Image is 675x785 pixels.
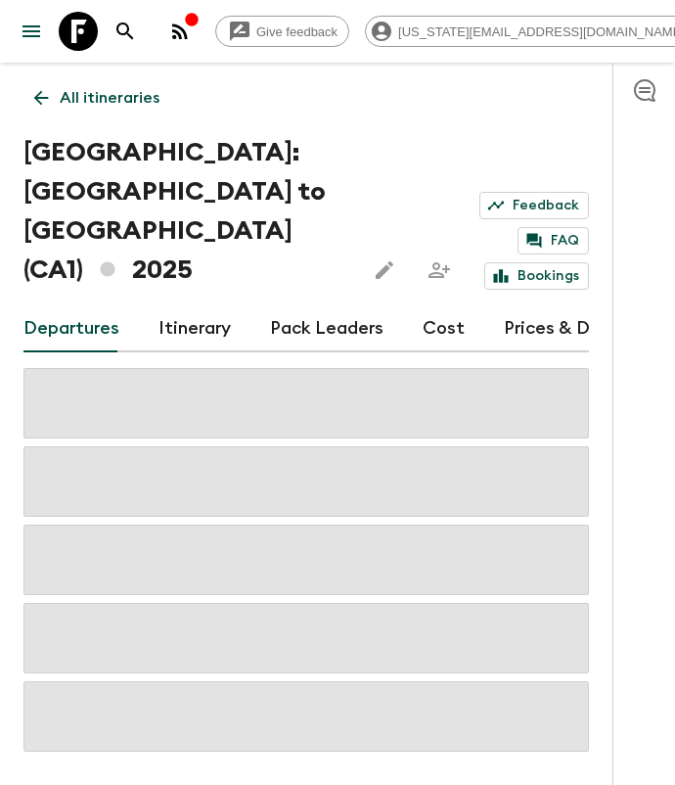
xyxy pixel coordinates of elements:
a: Itinerary [158,305,231,352]
a: All itineraries [23,78,170,117]
a: FAQ [517,227,589,254]
a: Give feedback [215,16,349,47]
a: Feedback [479,192,589,219]
a: Pack Leaders [270,305,383,352]
button: search adventures [106,12,145,51]
p: All itineraries [60,86,159,110]
a: Prices & Discounts [504,305,661,352]
h1: [GEOGRAPHIC_DATA]: [GEOGRAPHIC_DATA] to [GEOGRAPHIC_DATA] (CA1) 2025 [23,133,349,290]
a: Departures [23,305,119,352]
button: Edit this itinerary [365,251,404,290]
a: Bookings [484,262,589,290]
a: Cost [423,305,465,352]
span: Share this itinerary [420,251,459,290]
button: menu [12,12,51,51]
span: Give feedback [246,24,348,39]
